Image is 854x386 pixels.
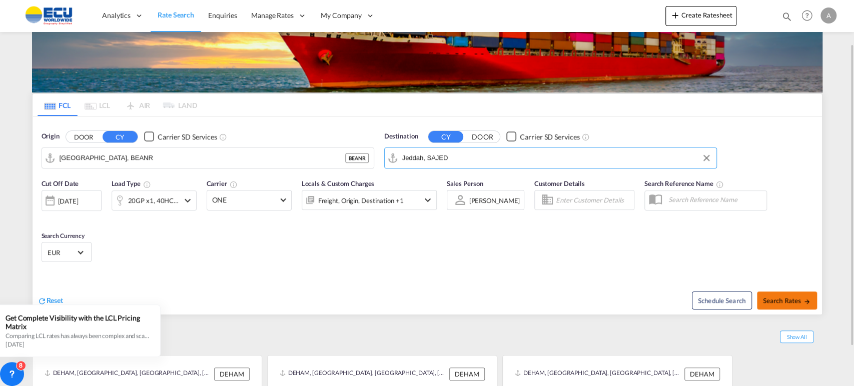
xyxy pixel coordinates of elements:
[112,190,197,210] div: 20GP x1 40HC x1icon-chevron-down
[102,10,131,20] span: Analytics
[449,367,485,380] div: DEHAM
[644,179,724,187] span: Search Reference Name
[468,193,521,207] md-select: Sales Person: Anja Verbeeck
[699,150,714,165] button: Clear Input
[219,133,227,141] md-icon: Unchecked: Search for CY (Container Yard) services for all selected carriers.Checked : Search for...
[534,179,585,187] span: Customer Details
[669,9,681,21] md-icon: icon-plus 400-fg
[208,11,237,19] span: Enquiries
[144,131,217,142] md-checkbox: Checkbox No Ink
[798,7,820,25] div: Help
[38,94,78,116] md-tab-item: FCL
[428,131,463,142] button: CY
[15,4,83,27] img: 6cccb1402a9411edb762cf9624ab9cda.png
[506,131,579,142] md-checkbox: Checkbox No Ink
[345,153,369,163] div: BEANR
[38,295,64,306] div: icon-refreshReset
[143,180,151,188] md-icon: icon-information-outline
[33,116,822,314] div: Origin DOOR CY Checkbox No InkUnchecked: Search for CY (Container Yard) services for all selected...
[230,180,238,188] md-icon: The selected Trucker/Carrierwill be displayed in the rate results If the rates are from another f...
[47,296,64,304] span: Reset
[103,131,138,142] button: CY
[280,367,447,380] div: DEHAM, Hamburg, Germany, Western Europe, Europe
[251,10,294,20] span: Manage Rates
[112,179,151,187] span: Load Type
[803,298,810,305] md-icon: icon-arrow-right
[214,367,250,380] div: DEHAM
[42,179,79,187] span: Cut Off Date
[45,367,212,380] div: DEHAM, Hamburg, Germany, Western Europe, Europe
[422,194,434,206] md-icon: icon-chevron-down
[820,7,836,23] div: A
[128,193,179,207] div: 20GP x1 40HC x1
[60,150,345,165] input: Search by Port
[385,148,716,168] md-input-container: Jeddah, SAJED
[158,10,194,19] span: Rate Search
[663,192,766,207] input: Search Reference Name
[780,330,813,343] span: Show All
[692,291,752,309] button: Note: By default Schedule search will only considerorigin ports, destination ports and cut off da...
[465,131,500,142] button: DOOR
[469,196,520,204] div: [PERSON_NAME]
[781,11,792,26] div: icon-magnify
[207,179,238,187] span: Carrier
[47,245,86,259] md-select: Select Currency: € EUREuro
[763,296,811,304] span: Search Rates
[38,94,198,116] md-pagination-wrapper: Use the left and right arrow keys to navigate between tabs
[42,148,374,168] md-input-container: Antwerp, BEANR
[158,132,217,142] div: Carrier SD Services
[66,131,101,142] button: DOOR
[402,150,711,165] input: Search by Port
[302,190,437,210] div: Freight Origin Destination Factory Stuffingicon-chevron-down
[757,291,817,309] button: Search Ratesicon-arrow-right
[520,132,579,142] div: Carrier SD Services
[515,367,682,380] div: DEHAM, Hamburg, Germany, Western Europe, Europe
[798,7,815,24] span: Help
[42,131,60,141] span: Origin
[318,193,404,207] div: Freight Origin Destination Factory Stuffing
[42,232,85,239] span: Search Currency
[384,131,418,141] span: Destination
[302,179,375,187] span: Locals & Custom Charges
[48,248,76,257] span: EUR
[212,195,277,205] span: ONE
[38,296,47,305] md-icon: icon-refresh
[781,11,792,22] md-icon: icon-magnify
[182,194,194,206] md-icon: icon-chevron-down
[581,133,589,141] md-icon: Unchecked: Search for CY (Container Yard) services for all selected carriers.Checked : Search for...
[556,192,631,207] input: Enter Customer Details
[447,179,483,187] span: Sales Person
[665,6,736,26] button: icon-plus 400-fgCreate Ratesheet
[42,210,49,223] md-datepicker: Select
[715,180,723,188] md-icon: Your search will be saved by the below given name
[58,196,79,205] div: [DATE]
[42,190,102,211] div: [DATE]
[684,367,720,380] div: DEHAM
[321,10,362,20] span: My Company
